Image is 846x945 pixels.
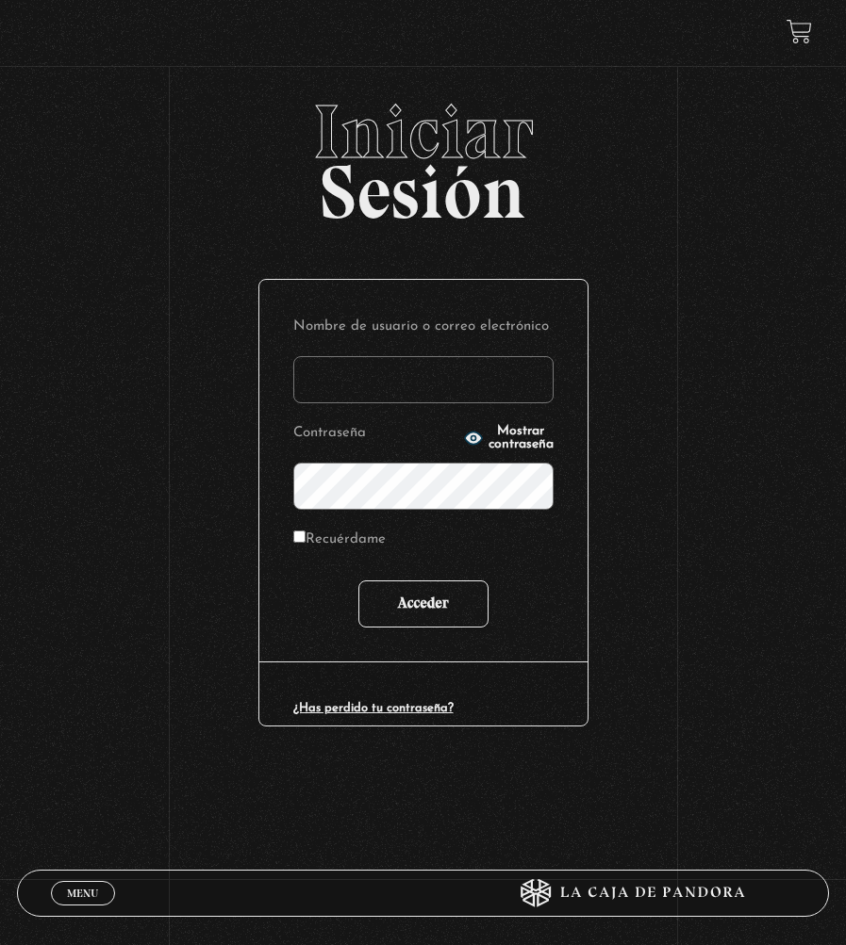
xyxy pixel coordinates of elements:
button: Mostrar contraseña [464,425,554,451]
h2: Sesión [17,94,829,215]
a: View your shopping cart [787,19,812,44]
span: Cerrar [61,904,106,917]
label: Contraseña [293,420,458,448]
span: Menu [67,888,98,899]
span: Mostrar contraseña [489,425,554,451]
label: Nombre de usuario o correo electrónico [293,314,554,341]
label: Recuérdame [293,527,386,554]
span: Iniciar [17,94,829,170]
input: Acceder [358,580,489,627]
input: Recuérdame [293,530,306,543]
a: ¿Has perdido tu contraseña? [293,702,454,714]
